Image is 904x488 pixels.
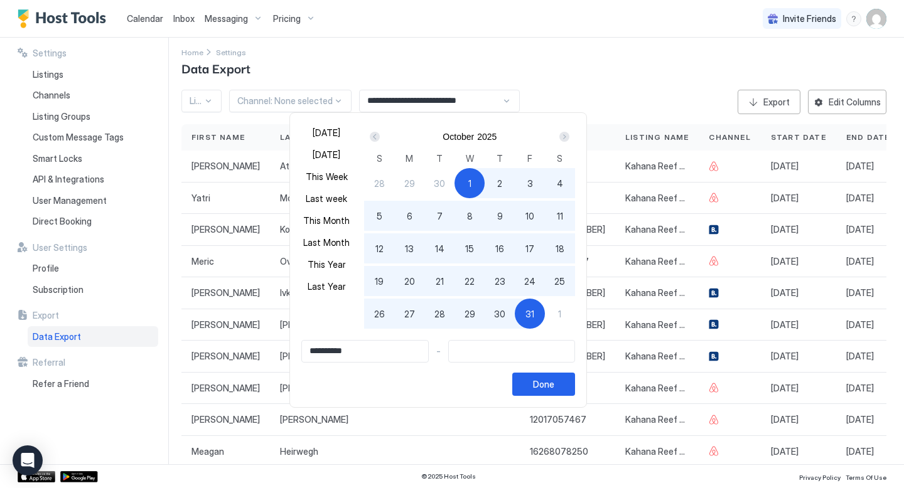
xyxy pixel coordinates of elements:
span: - [436,346,441,357]
span: 28 [434,307,445,321]
button: 20 [394,266,424,296]
button: 9 [485,201,515,231]
button: Last Year [301,278,352,295]
button: 19 [364,266,394,296]
span: 19 [375,275,384,288]
button: 25 [545,266,575,296]
button: Done [512,373,575,396]
span: 20 [404,275,415,288]
button: 31 [515,299,545,329]
span: 14 [435,242,444,255]
button: 29 [394,168,424,198]
button: Next [555,129,572,144]
span: 2 [497,177,502,190]
span: 8 [467,210,473,223]
button: 29 [455,299,485,329]
span: 30 [494,307,505,321]
button: October [443,132,474,142]
button: 1 [545,299,575,329]
button: 21 [424,266,455,296]
div: Done [533,378,554,391]
span: 5 [377,210,382,223]
span: 13 [405,242,414,255]
span: 29 [465,307,475,321]
span: 16 [495,242,504,255]
span: 7 [437,210,443,223]
span: 10 [525,210,534,223]
button: 7 [424,201,455,231]
span: M [406,152,413,165]
button: 18 [545,233,575,263]
span: 24 [524,275,535,288]
span: 1 [468,177,471,190]
button: 12 [364,233,394,263]
span: 18 [556,242,564,255]
span: 9 [497,210,503,223]
button: 3 [515,168,545,198]
input: Input Field [449,341,575,362]
button: 2025 [477,132,497,142]
span: 3 [527,177,533,190]
span: 23 [495,275,505,288]
span: 15 [465,242,474,255]
button: 27 [394,299,424,329]
input: Input Field [302,341,428,362]
span: 1 [558,307,561,321]
button: [DATE] [301,146,352,163]
button: 30 [424,168,455,198]
button: 5 [364,201,394,231]
button: 10 [515,201,545,231]
button: This Year [301,256,352,273]
button: 30 [485,299,515,329]
button: 24 [515,266,545,296]
button: 14 [424,233,455,263]
button: 15 [455,233,485,263]
button: 28 [364,168,394,198]
span: 27 [404,307,415,321]
span: 25 [554,275,565,288]
span: 4 [557,177,563,190]
button: 17 [515,233,545,263]
span: S [377,152,382,165]
button: Prev [367,129,384,144]
button: 22 [455,266,485,296]
span: 6 [407,210,412,223]
span: 28 [374,177,385,190]
button: 2 [485,168,515,198]
span: 26 [374,307,385,321]
span: 17 [525,242,534,255]
span: 12 [375,242,384,255]
span: 29 [404,177,415,190]
span: 22 [465,275,475,288]
span: T [436,152,443,165]
span: T [497,152,503,165]
span: 31 [525,307,534,321]
button: 13 [394,233,424,263]
span: S [557,152,562,165]
span: W [466,152,474,165]
button: This Week [301,168,352,185]
button: 4 [545,168,575,198]
button: 11 [545,201,575,231]
button: 23 [485,266,515,296]
button: Last week [301,190,352,207]
button: [DATE] [301,124,352,141]
button: 16 [485,233,515,263]
span: F [527,152,532,165]
button: 8 [455,201,485,231]
button: 6 [394,201,424,231]
span: 21 [436,275,444,288]
div: Open Intercom Messenger [13,445,43,475]
span: 11 [557,210,563,223]
button: 28 [424,299,455,329]
button: This Month [301,212,352,229]
button: 26 [364,299,394,329]
span: 30 [434,177,445,190]
button: 1 [455,168,485,198]
button: Last Month [301,234,352,251]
